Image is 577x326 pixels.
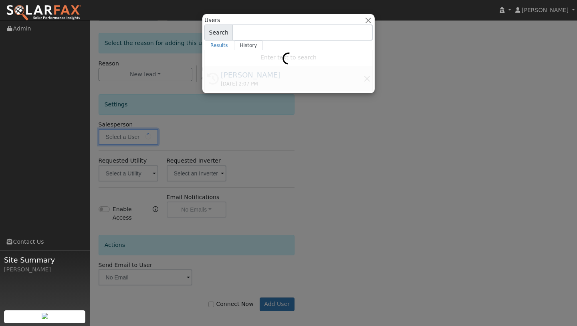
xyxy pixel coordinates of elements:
[204,41,234,50] a: Results
[6,4,81,21] img: SolarFax
[204,24,233,41] span: Search
[204,16,220,24] span: Users
[4,265,86,274] div: [PERSON_NAME]
[42,313,48,319] img: retrieve
[234,41,263,50] a: History
[4,255,86,265] span: Site Summary
[522,7,569,13] span: [PERSON_NAME]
